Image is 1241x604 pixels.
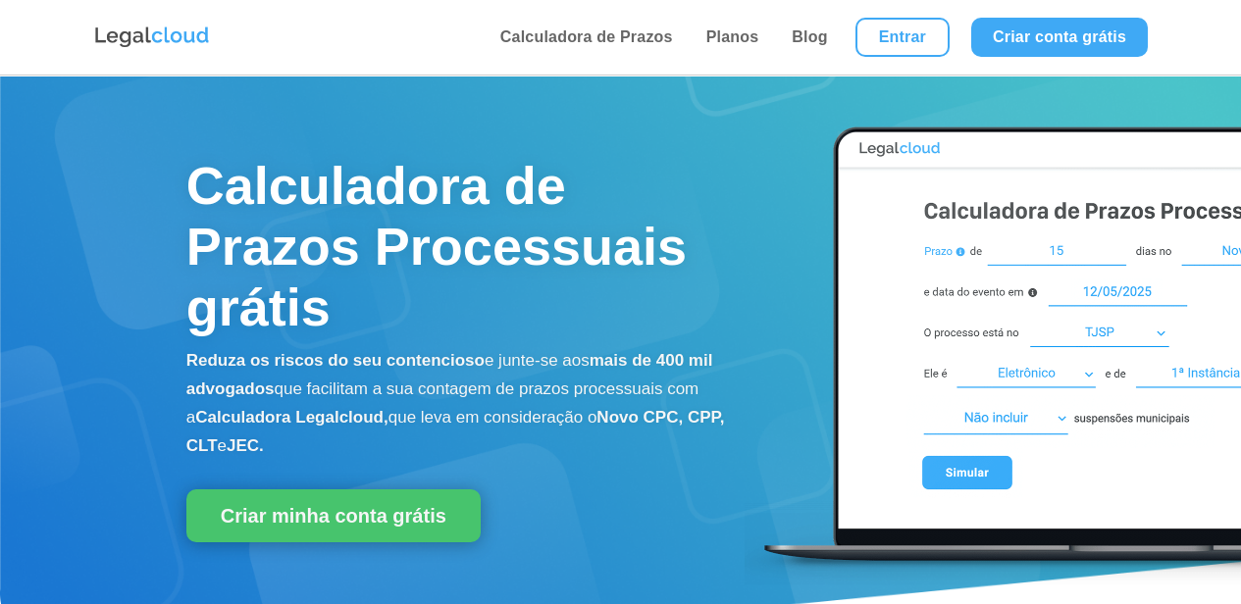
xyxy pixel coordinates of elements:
[855,18,950,57] a: Entrar
[186,347,745,460] p: e junte-se aos que facilitam a sua contagem de prazos processuais com a que leva em consideração o e
[186,351,485,370] b: Reduza os riscos do seu contencioso
[227,436,264,455] b: JEC.
[186,156,687,336] span: Calculadora de Prazos Processuais grátis
[971,18,1148,57] a: Criar conta grátis
[195,408,388,427] b: Calculadora Legalcloud,
[186,489,481,542] a: Criar minha conta grátis
[93,25,211,50] img: Logo da Legalcloud
[186,408,725,455] b: Novo CPC, CPP, CLT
